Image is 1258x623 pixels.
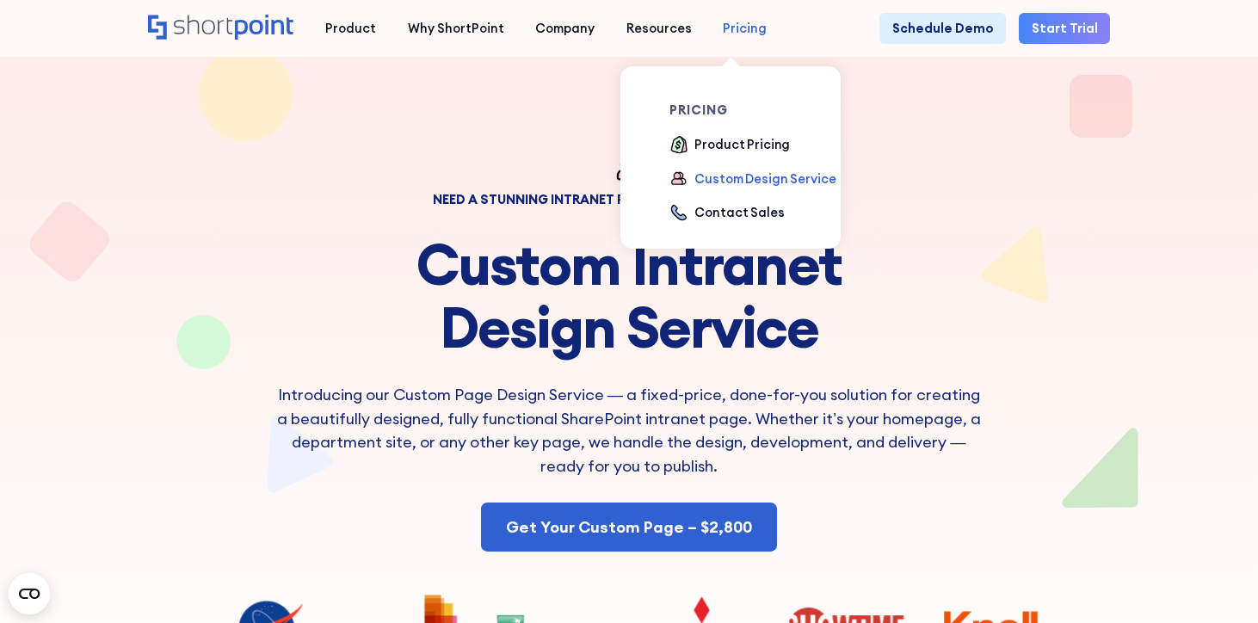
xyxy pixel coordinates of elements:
div: Pricing [723,19,767,38]
div: Product [325,19,376,38]
a: Home [148,15,294,42]
div: pricing [669,104,846,117]
div: Why ShortPoint [408,19,504,38]
a: Product Pricing [669,135,790,157]
a: Start Trial [1019,13,1110,45]
div: Contact Sales [694,203,784,222]
div: Product Pricing [694,135,790,154]
a: Custom Design Service [669,170,836,191]
button: Open CMP widget [9,573,50,614]
a: Product [310,13,392,45]
div: Custom Design Service [694,170,836,188]
h1: Custom Intranet Design Service [275,233,983,358]
a: Resources [611,13,708,45]
iframe: Chat Widget [948,423,1258,623]
a: Why ShortPoint [392,13,521,45]
div: Resources [626,19,692,38]
a: Company [520,13,611,45]
div: Company [535,19,595,38]
a: Get Your Custom Page – $2,800 [481,503,777,552]
p: Introducing our Custom Page Design Service — a fixed-price, done-for-you solution for creating a ... [275,383,983,478]
div: Need a Stunning Intranet Page? We’ll Design It For You. [275,194,983,207]
a: Pricing [707,13,783,45]
a: Schedule Demo [879,13,1006,45]
a: Contact Sales [669,203,784,225]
